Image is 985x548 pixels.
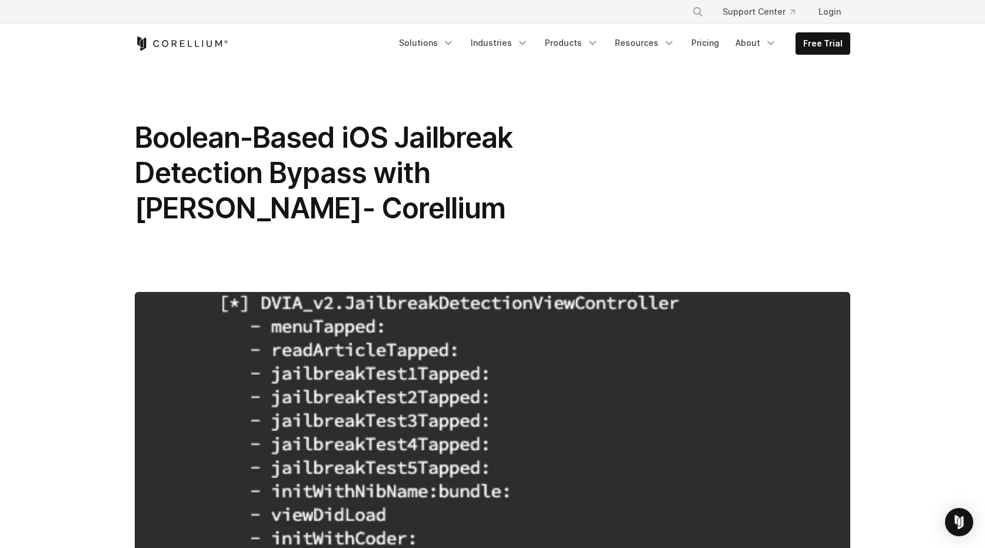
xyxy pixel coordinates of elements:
[678,1,850,22] div: Navigation Menu
[392,32,461,54] a: Solutions
[728,32,784,54] a: About
[464,32,535,54] a: Industries
[945,508,973,536] div: Open Intercom Messenger
[684,32,726,54] a: Pricing
[135,36,228,51] a: Corellium Home
[809,1,850,22] a: Login
[538,32,605,54] a: Products
[713,1,804,22] a: Support Center
[135,120,513,225] span: Boolean-Based iOS Jailbreak Detection Bypass with [PERSON_NAME]- Corellium
[392,32,850,55] div: Navigation Menu
[796,33,850,54] a: Free Trial
[687,1,708,22] button: Search
[608,32,682,54] a: Resources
